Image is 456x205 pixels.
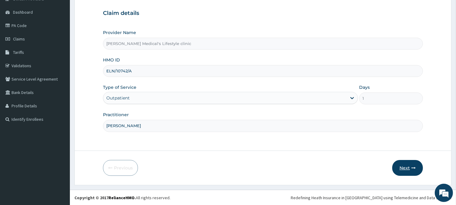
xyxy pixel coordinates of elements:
[103,120,423,132] input: Enter Name
[13,50,24,55] span: Tariffs
[3,139,116,160] textarea: Type your message and hit 'Enter'
[291,195,451,201] div: Redefining Heath Insurance in [GEOGRAPHIC_DATA] using Telemedicine and Data Science!
[32,34,102,42] div: Chat with us now
[103,112,129,118] label: Practitioner
[35,63,84,124] span: We're online!
[103,160,138,176] button: Previous
[359,84,370,90] label: Days
[108,195,135,200] a: RelianceHMO
[103,84,136,90] label: Type of Service
[392,160,423,176] button: Next
[100,3,114,18] div: Minimize live chat window
[13,9,33,15] span: Dashboard
[11,30,25,46] img: d_794563401_company_1708531726252_794563401
[13,36,25,42] span: Claims
[106,95,130,101] div: Outpatient
[103,65,423,77] input: Enter HMO ID
[103,30,136,36] label: Provider Name
[74,195,136,200] strong: Copyright © 2017 .
[103,10,423,17] h3: Claim details
[103,57,120,63] label: HMO ID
